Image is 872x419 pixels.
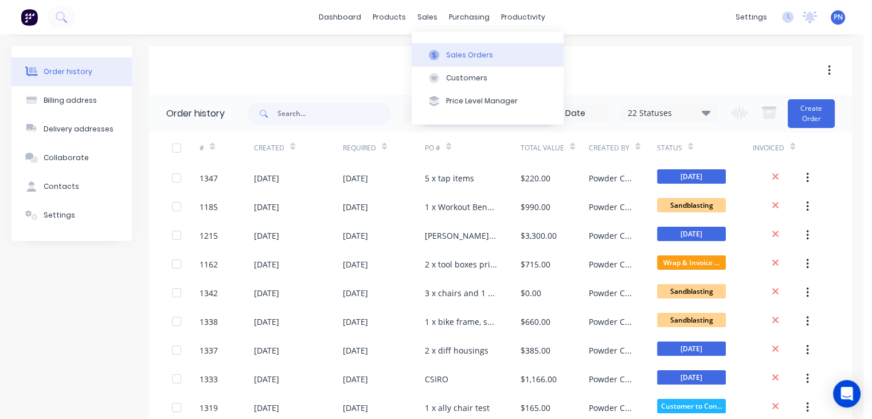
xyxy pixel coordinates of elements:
div: Created By [589,143,629,153]
div: [PERSON_NAME] chairs and tables [425,230,498,242]
span: Customer to Con... [657,399,726,413]
div: Price Level Manager [446,96,518,106]
div: [DATE] [254,316,279,328]
a: dashboard [313,9,367,26]
div: $0.00 [521,287,541,299]
div: Powder Crew [589,344,634,356]
div: Powder Crew [589,172,634,184]
div: 22 Statuses [621,107,717,119]
div: 2 x diff housings [425,344,488,356]
div: Status [657,132,753,164]
span: [DATE] [657,169,726,184]
div: Delivery addresses [44,124,114,134]
div: Order history [166,107,225,121]
div: $715.00 [521,258,550,270]
span: Sandblasting [657,313,726,327]
div: [DATE] [254,258,279,270]
div: Invoiced [753,143,784,153]
div: Invoiced [753,132,807,164]
div: Customers [446,73,487,83]
div: $165.00 [521,402,550,414]
div: [DATE] [254,373,279,385]
button: Order history [11,57,132,86]
div: settings [730,9,773,26]
span: [DATE] [657,227,726,241]
div: products [367,9,412,26]
div: $1,166.00 [521,373,557,385]
div: 1338 [200,316,218,328]
div: # [200,132,254,164]
div: 1 x ally chair test [425,402,490,414]
button: Billing address [11,86,132,115]
div: 2 x tool boxes prismatic powder [425,258,498,270]
div: $660.00 [521,316,550,328]
div: Order history [44,67,92,77]
div: [DATE] [343,201,368,213]
button: Delivery addresses [11,115,132,143]
div: [DATE] [254,344,279,356]
div: 1162 [200,258,218,270]
span: [DATE] [657,342,726,356]
div: $385.00 [521,344,550,356]
div: [DATE] [254,287,279,299]
div: [DATE] [343,344,368,356]
div: Contacts [44,181,79,192]
div: PO # [425,143,440,153]
div: productivity [495,9,551,26]
span: [DATE] [657,370,726,385]
div: Status [657,143,682,153]
div: Powder Crew [589,230,634,242]
span: Sandblasting [657,284,726,298]
div: # [200,143,204,153]
div: Powder Crew [589,373,634,385]
div: sales [412,9,443,26]
div: Powder Crew [589,287,634,299]
div: [DATE] [343,172,368,184]
div: Total Value [521,132,589,164]
div: [DATE] [343,316,368,328]
div: Created [254,143,284,153]
div: [DATE] [343,258,368,270]
div: purchasing [443,9,495,26]
button: Contacts [11,172,132,201]
div: 5 x tap items [425,172,474,184]
div: 1185 [200,201,218,213]
div: Settings [44,210,75,220]
div: [DATE] [343,230,368,242]
div: Required [343,143,376,153]
div: PO # [425,132,521,164]
div: $990.00 [521,201,550,213]
div: [DATE] [254,201,279,213]
button: Sales Orders [412,43,564,66]
div: Collaborate [44,153,89,163]
div: Total Value [521,143,564,153]
div: 1319 [200,402,218,414]
div: 1347 [200,172,218,184]
div: Created [254,132,343,164]
div: Sales Orders [446,50,493,60]
div: Created By [589,132,657,164]
div: Billing address [44,95,97,106]
div: 1215 [200,230,218,242]
div: 3 x chairs and 1 small round table with legs and big table top [425,287,498,299]
div: Powder Crew [589,316,634,328]
img: Factory [21,9,38,26]
div: 1333 [200,373,218,385]
div: CSIRO [425,373,448,385]
button: Customers [412,67,564,90]
div: Open Intercom Messenger [833,380,861,408]
div: [DATE] [343,287,368,299]
div: [DATE] [254,402,279,414]
div: [DATE] [343,373,368,385]
div: 1 x bike frame, swing arm, engine mounts and tray [425,316,498,328]
div: Required [343,132,425,164]
div: [DATE] [343,402,368,414]
button: Settings [11,201,132,230]
div: $3,300.00 [521,230,557,242]
div: Powder Crew [589,402,634,414]
span: Sandblasting [657,198,726,212]
input: Order Date [403,105,499,122]
div: 1342 [200,287,218,299]
div: 1337 [200,344,218,356]
div: Powder Crew [589,258,634,270]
